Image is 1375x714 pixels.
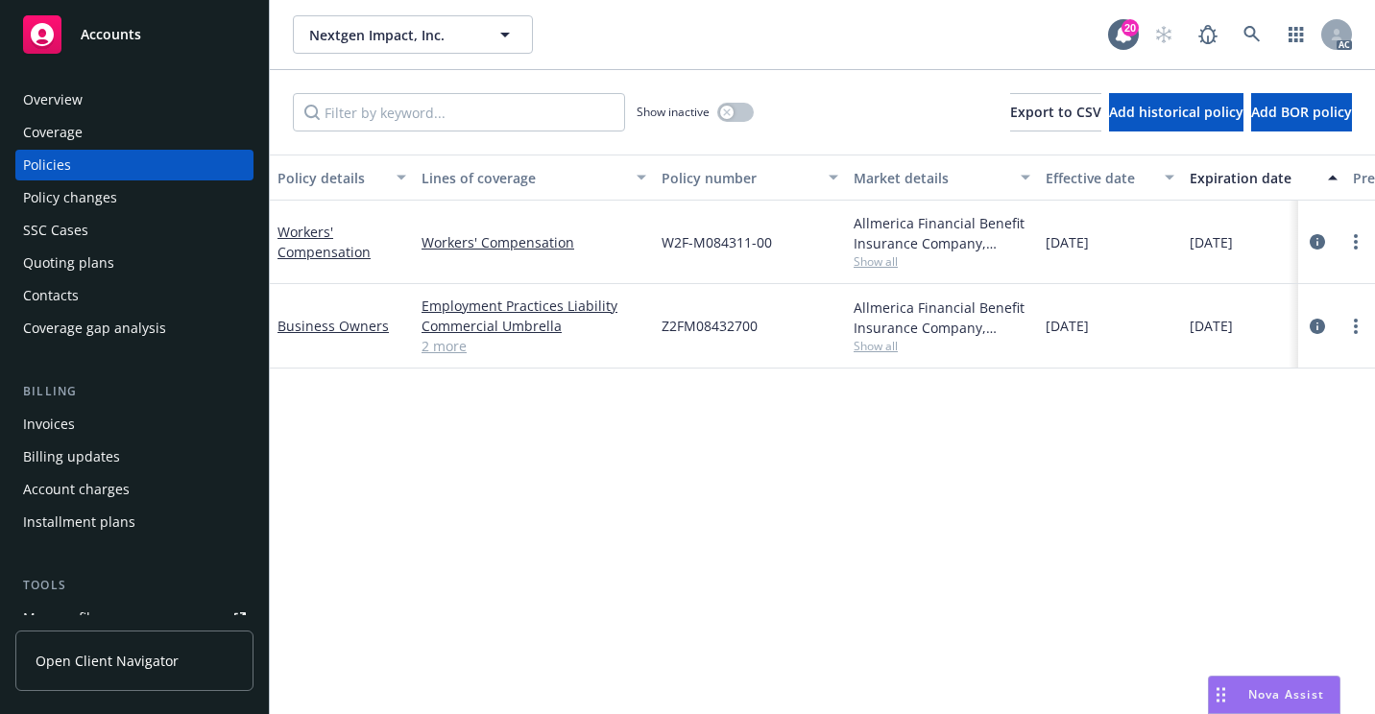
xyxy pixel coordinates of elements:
span: Nextgen Impact, Inc. [309,25,475,45]
button: Add BOR policy [1251,93,1352,131]
div: Policy details [277,168,385,188]
a: Start snowing [1145,15,1183,54]
button: Add historical policy [1109,93,1243,131]
div: Policy number [662,168,817,188]
a: Manage files [15,603,253,633]
a: Accounts [15,8,253,61]
a: Installment plans [15,507,253,537]
div: Coverage gap analysis [23,313,166,344]
a: Policies [15,150,253,180]
input: Filter by keyword... [293,93,625,131]
button: Policy number [654,155,846,201]
div: Policy changes [23,182,117,213]
div: 20 [1122,19,1139,36]
span: [DATE] [1190,316,1233,336]
a: circleInformation [1306,230,1329,253]
a: Contacts [15,280,253,311]
a: Workers' Compensation [277,223,371,261]
a: Policy changes [15,182,253,213]
div: Expiration date [1190,168,1316,188]
span: Open Client Navigator [36,651,179,671]
a: Business Owners [277,317,389,335]
span: Show inactive [637,104,710,120]
span: [DATE] [1046,232,1089,252]
a: Search [1233,15,1271,54]
div: Billing updates [23,441,120,472]
a: Workers' Compensation [422,232,646,252]
div: Manage files [23,603,105,633]
div: Tools [15,576,253,595]
button: Market details [846,155,1038,201]
span: Add BOR policy [1251,103,1352,121]
span: W2F-M084311-00 [662,232,772,252]
button: Policy details [270,155,414,201]
span: Add historical policy [1109,103,1243,121]
span: Show all [854,338,1030,354]
a: Invoices [15,409,253,440]
a: Quoting plans [15,248,253,278]
div: Lines of coverage [422,168,625,188]
a: SSC Cases [15,215,253,246]
button: Nextgen Impact, Inc. [293,15,533,54]
span: [DATE] [1046,316,1089,336]
button: Export to CSV [1010,93,1101,131]
div: Installment plans [23,507,135,537]
div: Market details [854,168,1009,188]
div: Allmerica Financial Benefit Insurance Company, Hanover Insurance Group [854,213,1030,253]
div: SSC Cases [23,215,88,246]
span: Show all [854,253,1030,270]
div: Quoting plans [23,248,114,278]
span: Export to CSV [1010,103,1101,121]
span: Z2FM08432700 [662,316,758,336]
div: Allmerica Financial Benefit Insurance Company, Hanover Insurance Group [854,297,1030,338]
a: more [1344,230,1367,253]
button: Nova Assist [1208,676,1340,714]
a: Overview [15,84,253,115]
a: Employment Practices Liability [422,296,646,316]
button: Lines of coverage [414,155,654,201]
div: Overview [23,84,83,115]
div: Drag to move [1209,677,1233,713]
a: Coverage [15,117,253,148]
span: Accounts [81,27,141,42]
div: Contacts [23,280,79,311]
a: more [1344,315,1367,338]
a: circleInformation [1306,315,1329,338]
a: Commercial Umbrella [422,316,646,336]
div: Effective date [1046,168,1153,188]
div: Account charges [23,474,130,505]
span: Nova Assist [1248,686,1324,702]
a: 2 more [422,336,646,356]
a: Account charges [15,474,253,505]
span: [DATE] [1190,232,1233,252]
a: Switch app [1277,15,1315,54]
a: Report a Bug [1189,15,1227,54]
a: Billing updates [15,441,253,472]
div: Coverage [23,117,83,148]
div: Billing [15,382,253,401]
button: Effective date [1038,155,1182,201]
div: Policies [23,150,71,180]
div: Invoices [23,409,75,440]
a: Coverage gap analysis [15,313,253,344]
button: Expiration date [1182,155,1345,201]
